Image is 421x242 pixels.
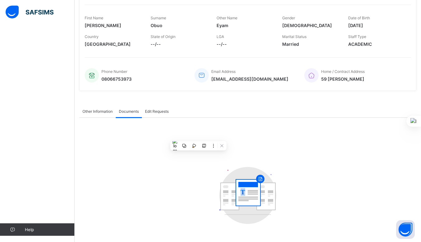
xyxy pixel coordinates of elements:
[282,41,339,47] span: Married
[348,16,370,20] span: Date of Birth
[321,76,365,82] span: 59 [PERSON_NAME]
[151,34,175,39] span: State of Origin
[151,23,207,28] span: Obuo
[217,16,237,20] span: Other Name
[241,188,245,196] tspan: T
[119,109,139,114] span: Documents
[217,41,273,47] span: --/--
[282,16,295,20] span: Gender
[321,69,365,74] span: Home / Contract Address
[151,41,207,47] span: --/--
[145,109,169,114] span: Edit Requests
[82,109,113,114] span: Other Information
[211,76,288,82] span: [EMAIL_ADDRESS][DOMAIN_NAME]
[348,34,366,39] span: Staff Type
[348,23,405,28] span: [DATE]
[101,69,127,74] span: Phone Number
[151,16,166,20] span: Surname
[85,41,141,47] span: [GEOGRAPHIC_DATA]
[396,220,415,239] button: Open asap
[348,41,405,47] span: ACADEMIC
[282,34,306,39] span: Marital Status
[282,23,339,28] span: [DEMOGRAPHIC_DATA]
[211,69,236,74] span: Email Address
[25,227,74,232] span: Help
[217,34,224,39] span: LGA
[217,23,273,28] span: Eyam
[101,76,132,82] span: 08066753973
[85,16,103,20] span: First Name
[6,6,54,19] img: safsims
[85,34,99,39] span: Country
[85,23,141,28] span: [PERSON_NAME]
